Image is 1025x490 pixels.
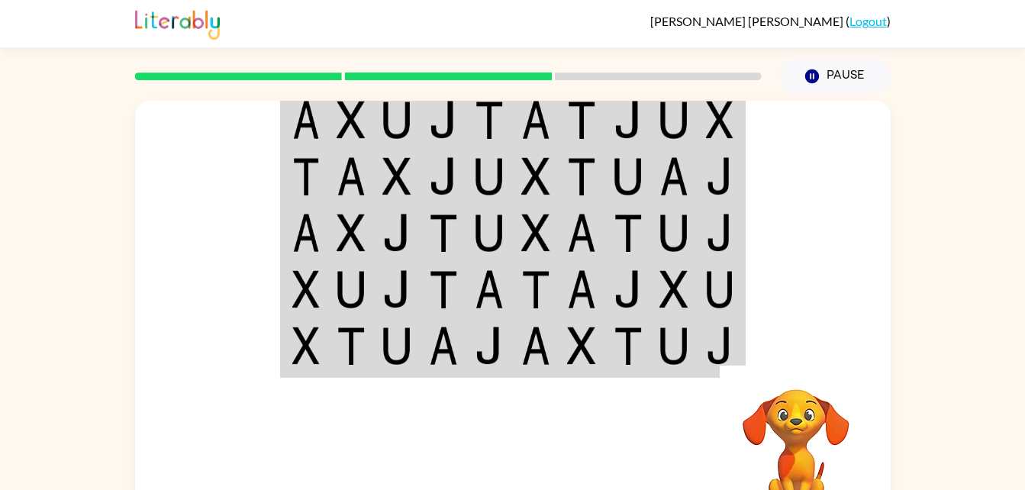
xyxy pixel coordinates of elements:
[382,327,411,365] img: u
[337,214,366,252] img: x
[614,214,643,252] img: t
[475,157,504,195] img: u
[382,101,411,139] img: u
[292,327,320,365] img: x
[849,14,887,28] a: Logout
[292,101,320,139] img: a
[614,157,643,195] img: u
[567,270,596,308] img: a
[429,270,458,308] img: t
[706,327,733,365] img: j
[382,270,411,308] img: j
[659,157,688,195] img: a
[614,327,643,365] img: t
[475,270,504,308] img: a
[135,6,220,40] img: Literably
[475,327,504,365] img: j
[650,14,891,28] div: ( )
[429,101,458,139] img: j
[659,214,688,252] img: u
[292,270,320,308] img: x
[337,327,366,365] img: t
[521,157,550,195] img: x
[659,101,688,139] img: u
[567,101,596,139] img: t
[706,157,733,195] img: j
[292,157,320,195] img: t
[650,14,846,28] span: [PERSON_NAME] [PERSON_NAME]
[475,101,504,139] img: t
[429,157,458,195] img: j
[521,327,550,365] img: a
[614,270,643,308] img: j
[475,214,504,252] img: u
[706,214,733,252] img: j
[429,327,458,365] img: a
[337,270,366,308] img: u
[292,214,320,252] img: a
[706,270,733,308] img: u
[659,270,688,308] img: x
[659,327,688,365] img: u
[429,214,458,252] img: t
[382,214,411,252] img: j
[521,101,550,139] img: a
[706,101,733,139] img: x
[567,214,596,252] img: a
[521,270,550,308] img: t
[567,327,596,365] img: x
[337,101,366,139] img: x
[614,101,643,139] img: j
[521,214,550,252] img: x
[780,59,891,94] button: Pause
[382,157,411,195] img: x
[337,157,366,195] img: a
[567,157,596,195] img: t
